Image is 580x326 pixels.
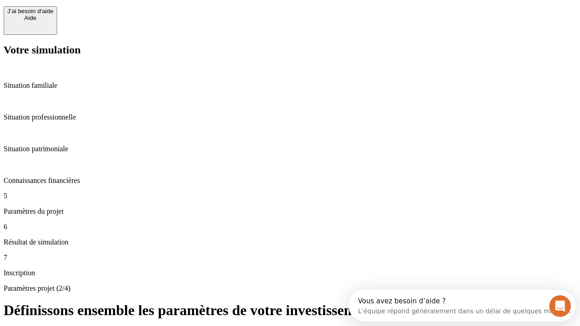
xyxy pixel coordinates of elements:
p: Résultat de simulation [4,238,576,246]
h1: Définissons ensemble les paramètres de votre investissement [4,302,576,319]
iframe: Intercom live chat [549,295,571,317]
div: J’ai besoin d'aide [7,8,53,14]
iframe: Intercom live chat discovery launcher [348,290,575,321]
p: Situation familiale [4,81,576,90]
button: J’ai besoin d'aideAide [4,6,57,35]
p: 6 [4,223,576,231]
div: Ouvrir le Messenger Intercom [4,4,250,29]
p: 5 [4,192,576,200]
p: Paramètres du projet [4,207,576,216]
div: L’équipe répond généralement dans un délai de quelques minutes. [10,15,223,24]
p: Situation professionnelle [4,113,576,121]
h2: Votre simulation [4,44,576,56]
p: 7 [4,254,576,262]
p: Connaissances financières [4,177,576,185]
div: Aide [7,14,53,21]
div: Vous avez besoin d’aide ? [10,8,223,15]
p: Paramètres projet (2/4) [4,284,576,292]
p: Inscription [4,269,576,277]
p: Situation patrimoniale [4,145,576,153]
